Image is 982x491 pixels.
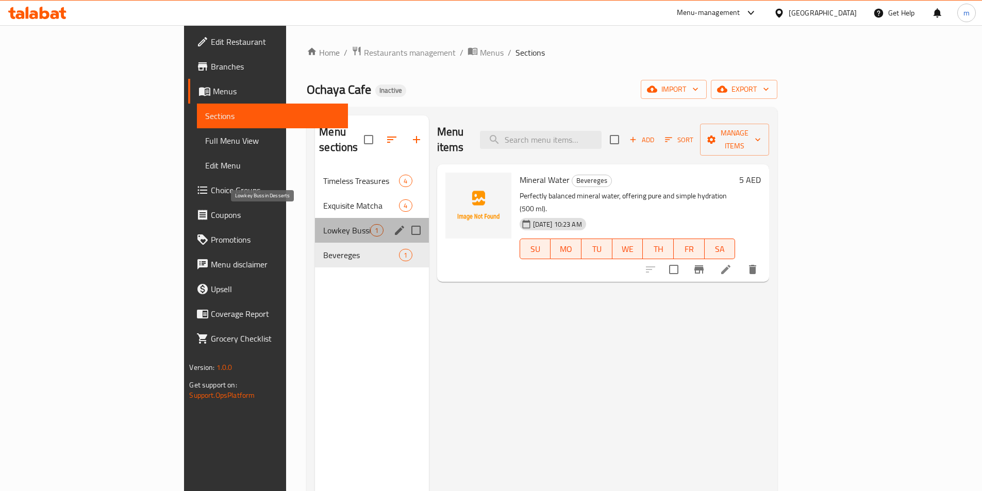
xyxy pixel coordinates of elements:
a: Menu disclaimer [188,252,348,277]
div: [GEOGRAPHIC_DATA] [789,7,857,19]
span: Sort [665,134,693,146]
button: edit [392,223,407,238]
span: Bevereges [323,249,399,261]
a: Edit Menu [197,153,348,178]
button: delete [740,257,765,282]
span: 1 [400,250,411,260]
h6: 5 AED [739,173,761,187]
span: Timeless Treasures [323,175,399,187]
a: Branches [188,54,348,79]
span: Sort sections [379,127,404,152]
a: Promotions [188,227,348,252]
button: SA [705,239,736,259]
span: Bevereges [572,175,611,187]
span: m [963,7,970,19]
span: Upsell [211,283,340,295]
div: items [399,199,412,212]
span: Select all sections [358,129,379,150]
a: Grocery Checklist [188,326,348,351]
span: 4 [400,201,411,211]
div: items [399,249,412,261]
div: Timeless Treasures4 [315,168,428,193]
div: items [370,224,383,236]
span: TH [647,242,670,257]
button: Add section [404,127,429,152]
span: Menus [213,85,340,97]
button: FR [674,239,705,259]
span: SU [524,242,547,257]
span: FR [678,242,701,257]
span: Sort items [658,132,700,148]
span: Add item [625,132,658,148]
span: import [649,83,698,96]
span: Branches [211,60,340,73]
span: Menus [480,46,504,59]
a: Coupons [188,202,348,227]
div: Bevereges [572,175,612,187]
div: items [399,175,412,187]
button: TU [581,239,612,259]
a: Menus [468,46,504,59]
button: import [641,80,707,99]
span: Exquisite Matcha [323,199,399,212]
button: TH [643,239,674,259]
span: Add [628,134,656,146]
nav: Menu sections [315,164,428,272]
a: Support.OpsPlatform [189,388,255,402]
div: Menu-management [677,7,740,19]
span: Coupons [211,209,340,221]
nav: breadcrumb [307,46,777,59]
span: Sections [515,46,545,59]
button: MO [551,239,581,259]
p: Perfectly balanced mineral water, offering pure and simple hydration (500 ml). [520,190,736,215]
span: TU [586,242,608,257]
span: Sections [205,110,340,122]
span: Edit Restaurant [211,36,340,48]
h2: Menu items [437,124,468,155]
div: Inactive [375,84,406,97]
span: WE [617,242,639,257]
button: Add [625,132,658,148]
a: Edit Restaurant [188,29,348,54]
a: Restaurants management [352,46,456,59]
span: Coverage Report [211,308,340,320]
a: Choice Groups [188,178,348,202]
span: [DATE] 10:23 AM [529,219,586,229]
a: Upsell [188,277,348,301]
span: Menu disclaimer [211,258,340,270]
a: Full Menu View [197,128,348,153]
button: export [711,80,777,99]
img: Mineral Water [445,173,511,239]
span: Full Menu View [205,134,340,147]
span: Select to update [663,259,685,280]
input: search [480,131,602,149]
span: MO [555,242,577,257]
span: Choice Groups [211,184,340,196]
span: Select section [604,129,625,150]
span: Lowkey Bussin Desserts [323,224,370,236]
span: Version: [189,361,214,374]
button: WE [612,239,643,259]
a: Edit menu item [720,263,732,276]
button: SU [520,239,551,259]
a: Coverage Report [188,301,348,326]
div: Bevereges1 [315,243,428,267]
span: Get support on: [189,378,237,392]
span: Manage items [708,127,761,153]
span: Mineral Water [520,172,570,188]
div: Exquisite Matcha4 [315,193,428,218]
span: 4 [400,176,411,186]
span: export [719,83,769,96]
button: Branch-specific-item [687,257,711,282]
a: Menus [188,79,348,104]
span: 1.0.0 [216,361,232,374]
a: Sections [197,104,348,128]
span: Grocery Checklist [211,332,340,345]
span: Inactive [375,86,406,95]
li: / [460,46,463,59]
button: Sort [662,132,696,148]
div: Lowkey Bussin Desserts1edit [315,218,428,243]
